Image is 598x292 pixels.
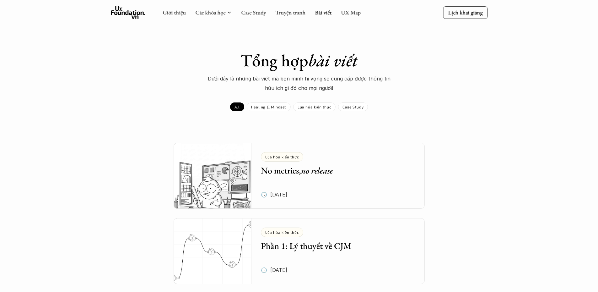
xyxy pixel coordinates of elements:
p: 🕔 [DATE] [261,265,287,275]
p: Lúa hóa kiến thức [265,230,299,234]
a: 🕔 [DATE] [174,218,425,284]
em: no release [301,165,333,176]
p: Lúa hóa kiến thức [265,155,299,159]
a: Bài viết [315,9,331,16]
p: Dưới dây là những bài viết mà bọn mình hi vọng sẽ cung cấp được thông tin hữu ích gì đó cho mọi n... [205,74,393,93]
h5: Phần 1: Lý thuyết về CJM [261,240,406,251]
p: 🕔 [DATE] [261,190,287,199]
h1: Tổng hợp [189,50,409,71]
p: Lịch khai giảng [448,9,482,16]
p: Case Study [342,105,364,109]
a: Các khóa học [195,9,225,16]
em: bài viết [308,49,358,71]
h5: No metrics, [261,165,406,176]
a: Case Study [241,9,266,16]
p: Healing & Mindset [251,105,286,109]
a: Giới thiệu [163,9,186,16]
a: Truyện tranh [275,9,305,16]
p: All [234,105,240,109]
a: Lịch khai giảng [443,6,488,19]
a: 🕔 [DATE] [174,143,425,209]
a: UX Map [341,9,361,16]
p: Lúa hóa kiến thức [298,105,331,109]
